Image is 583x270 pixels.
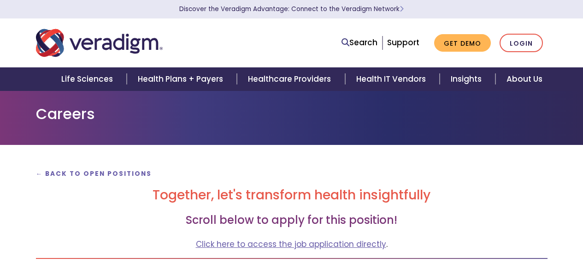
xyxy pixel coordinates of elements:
[387,37,419,48] a: Support
[440,67,495,91] a: Insights
[196,239,386,250] a: Click here to access the job application directly
[36,169,152,178] a: ← Back to Open Positions
[434,34,491,52] a: Get Demo
[495,67,554,91] a: About Us
[36,28,163,58] img: Veradigm logo
[50,67,127,91] a: Life Sciences
[36,187,548,203] h2: Together, let's transform health insightfully
[342,36,377,49] a: Search
[500,34,543,53] a: Login
[400,5,404,13] span: Learn More
[127,67,237,91] a: Health Plans + Payers
[345,67,440,91] a: Health IT Vendors
[237,67,345,91] a: Healthcare Providers
[36,105,548,123] h1: Careers
[179,5,404,13] a: Discover the Veradigm Advantage: Connect to the Veradigm NetworkLearn More
[36,238,548,251] p: .
[36,214,548,227] h3: Scroll below to apply for this position!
